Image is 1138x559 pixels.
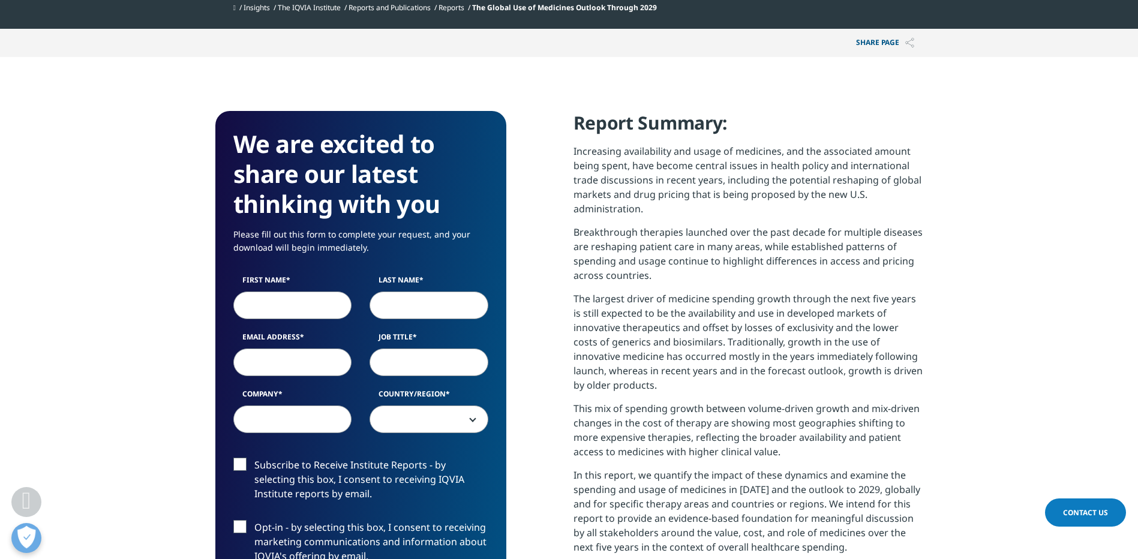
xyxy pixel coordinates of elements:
p: The largest driver of medicine spending growth through the next five years is still expected to b... [573,291,923,401]
span: Contact Us [1063,507,1108,518]
label: First Name [233,275,352,291]
a: Contact Us [1045,498,1126,527]
label: Company [233,389,352,405]
h4: Report Summary: [573,111,923,144]
p: Please fill out this form to complete your request, and your download will begin immediately. [233,228,488,263]
p: Increasing availability and usage of medicines, and the associated amount being spent, have becom... [573,144,923,225]
span: The Global Use of Medicines Outlook Through 2029 [472,2,657,13]
label: Country/Region [370,389,488,405]
p: This mix of spending growth between volume-driven growth and mix-driven changes in the cost of th... [573,401,923,468]
p: Share PAGE [847,29,923,57]
label: Email Address [233,332,352,348]
a: Insights [244,2,270,13]
a: The IQVIA Institute [278,2,341,13]
a: Reports and Publications [349,2,431,13]
button: Open Preferences [11,523,41,553]
h3: We are excited to share our latest thinking with you [233,129,488,219]
label: Job Title [370,332,488,348]
p: Breakthrough therapies launched over the past decade for multiple diseases are reshaping patient ... [573,225,923,291]
label: Subscribe to Receive Institute Reports - by selecting this box, I consent to receiving IQVIA Inst... [233,458,488,507]
img: Share PAGE [905,38,914,48]
button: Share PAGEShare PAGE [847,29,923,57]
label: Last Name [370,275,488,291]
a: Reports [439,2,464,13]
